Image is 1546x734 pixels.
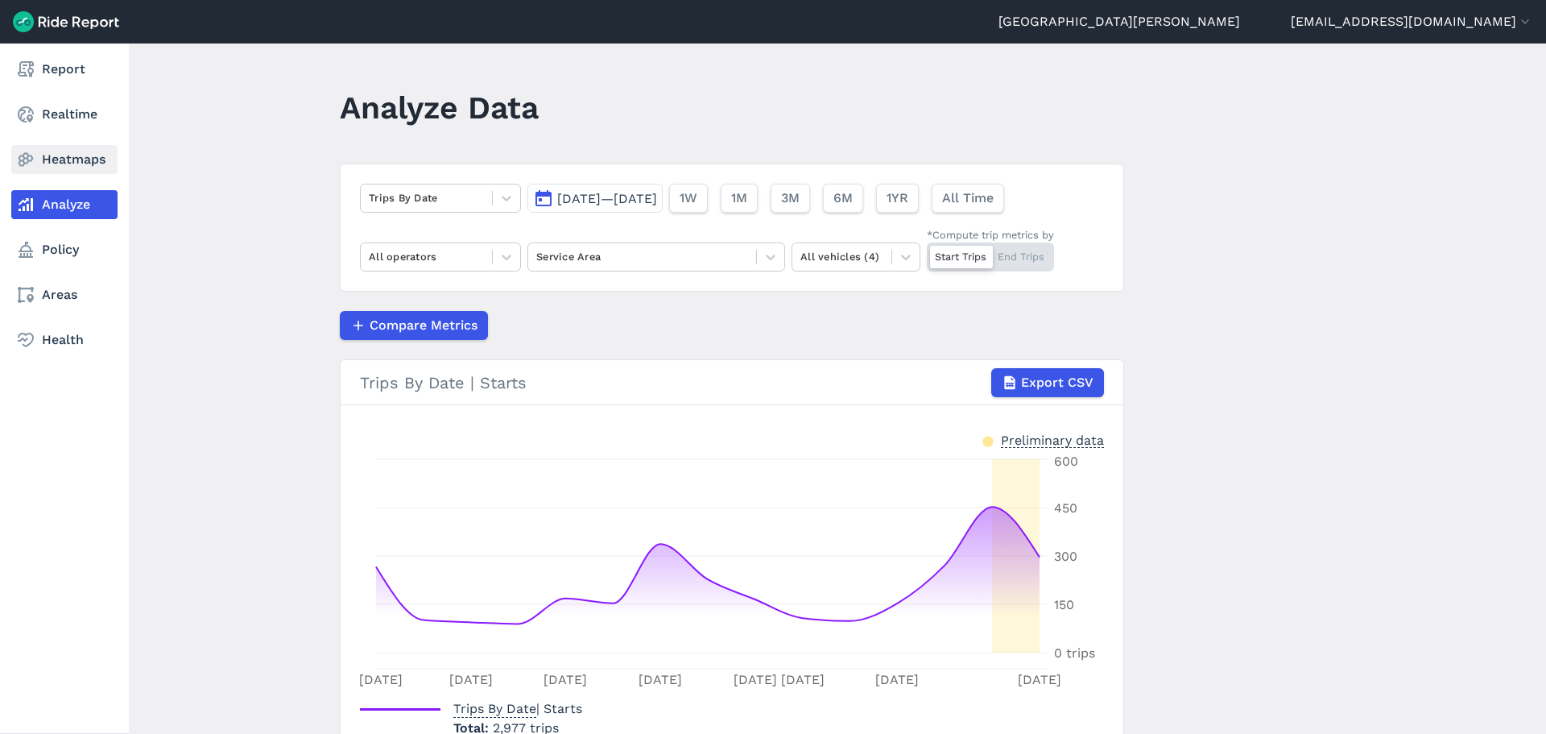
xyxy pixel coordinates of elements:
a: Policy [11,235,118,264]
img: Ride Report [13,11,119,32]
tspan: 600 [1054,454,1078,469]
span: 6M [833,189,853,208]
a: Report [11,55,118,84]
span: Export CSV [1021,373,1093,392]
button: Compare Metrics [340,311,488,340]
button: 3M [771,184,810,213]
a: Heatmaps [11,145,118,174]
tspan: [DATE] [1018,672,1061,687]
span: Trips By Date [453,696,536,718]
a: Realtime [11,100,118,129]
span: All Time [942,189,994,208]
button: 1W [669,184,708,213]
div: Trips By Date | Starts [360,368,1104,397]
tspan: 450 [1054,500,1077,516]
button: 1M [721,184,758,213]
h1: Analyze Data [340,85,539,130]
button: All Time [932,184,1004,213]
tspan: [DATE] [544,672,587,687]
tspan: 150 [1054,597,1074,612]
a: Analyze [11,190,118,219]
button: [DATE]—[DATE] [527,184,663,213]
span: [DATE]—[DATE] [557,191,657,206]
div: *Compute trip metrics by [927,227,1054,243]
a: Areas [11,280,118,309]
tspan: [DATE] [734,672,777,687]
div: Preliminary data [1001,431,1104,448]
tspan: [DATE] [781,672,825,687]
span: 1W [680,189,697,208]
tspan: 300 [1054,549,1077,564]
tspan: 0 trips [1054,645,1095,661]
tspan: [DATE] [875,672,919,687]
tspan: [DATE] [449,672,493,687]
tspan: [DATE] [359,672,403,687]
span: Compare Metrics [370,316,477,335]
span: 1M [731,189,747,208]
span: | Starts [453,701,582,716]
button: Export CSV [991,368,1104,397]
button: 1YR [876,184,919,213]
a: [GEOGRAPHIC_DATA][PERSON_NAME] [998,12,1240,31]
span: 1YR [887,189,908,208]
button: 6M [823,184,863,213]
button: [EMAIL_ADDRESS][DOMAIN_NAME] [1291,12,1533,31]
tspan: [DATE] [639,672,682,687]
span: 3M [781,189,800,208]
a: Health [11,326,118,355]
